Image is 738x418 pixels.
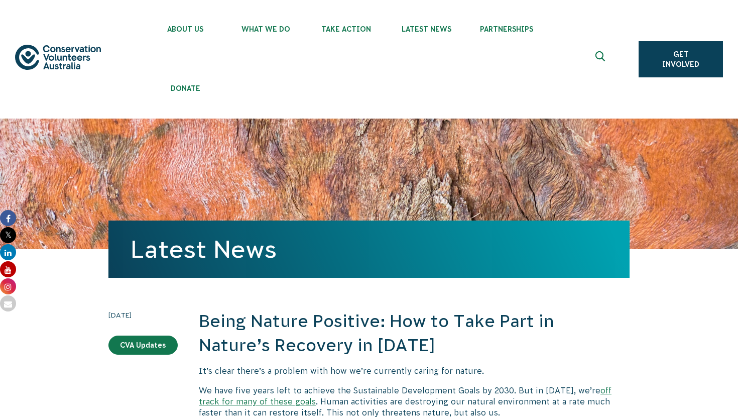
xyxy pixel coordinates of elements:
span: Take Action [306,25,386,33]
span: Partnerships [466,25,547,33]
a: Get Involved [639,41,723,77]
a: Latest News [131,236,277,263]
img: logo.svg [15,45,101,70]
span: Expand search box [595,51,608,67]
span: What We Do [225,25,306,33]
a: off track for many of these goals [199,386,611,406]
time: [DATE] [108,309,178,321]
h2: Being Nature Positive: How to Take Part in Nature’s Recovery in [DATE] [199,309,630,357]
span: About Us [145,25,225,33]
button: Expand search box Close search box [589,47,613,71]
a: CVA Updates [108,336,178,355]
span: Donate [145,84,225,92]
p: It’s clear there’s a problem with how we’re currently caring for nature. [199,365,630,376]
span: Latest News [386,25,466,33]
